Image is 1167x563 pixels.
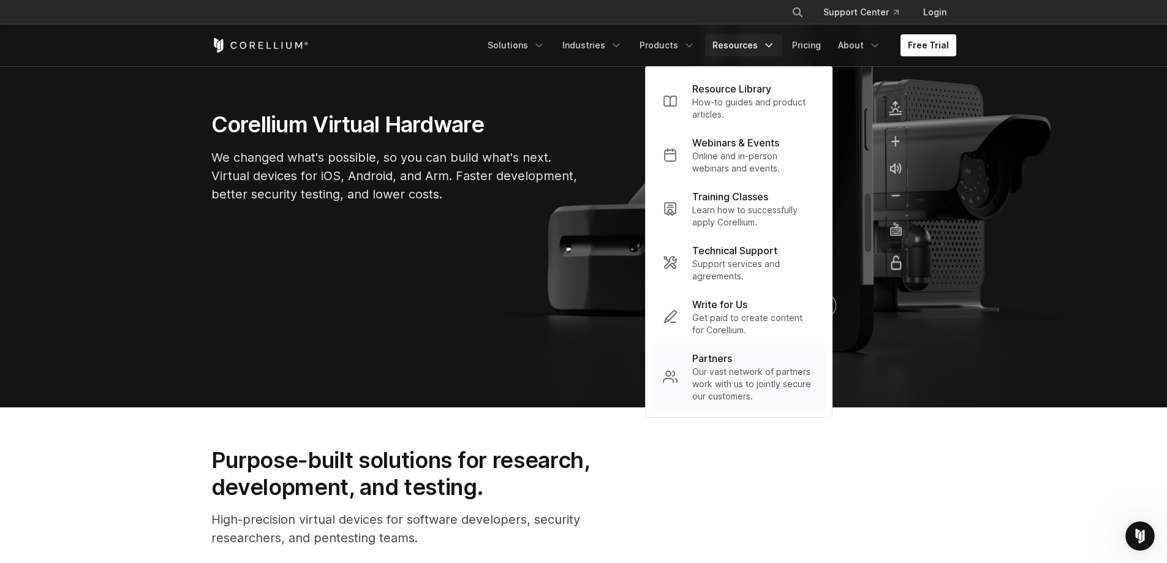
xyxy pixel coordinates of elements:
h2: Purpose-built solutions for research, development, and testing. [211,447,629,501]
a: Corellium Home [211,38,309,53]
p: High-precision virtual devices for software developers, security researchers, and pentesting teams. [211,510,629,547]
div: Navigation Menu [480,34,956,56]
p: Partners [692,351,732,366]
div: Navigation Menu [777,1,956,23]
p: Write for Us [692,297,747,312]
a: About [831,34,888,56]
p: We changed what's possible, so you can build what's next. Virtual devices for iOS, Android, and A... [211,148,579,203]
p: Online and in-person webinars and events. [692,150,815,175]
p: Training Classes [692,189,768,204]
a: Industries [555,34,630,56]
p: Learn how to successfully apply Corellium. [692,204,815,229]
button: Search [787,1,809,23]
iframe: Intercom live chat [1125,521,1155,551]
a: Products [632,34,703,56]
p: How-to guides and product articles. [692,96,815,121]
p: Resource Library [692,81,771,96]
a: Resources [705,34,782,56]
p: Get paid to create content for Corellium. [692,312,815,336]
a: Webinars & Events Online and in-person webinars and events. [653,128,825,182]
a: Write for Us Get paid to create content for Corellium. [653,290,825,344]
p: Webinars & Events [692,135,779,150]
a: Solutions [480,34,553,56]
a: Support Center [814,1,908,23]
a: Partners Our vast network of partners work with us to jointly secure our customers. [653,344,825,410]
p: Technical Support [692,243,777,258]
h1: Corellium Virtual Hardware [211,111,579,138]
a: Pricing [785,34,828,56]
a: Technical Support Support services and agreements. [653,236,825,290]
a: Training Classes Learn how to successfully apply Corellium. [653,182,825,236]
a: Resource Library How-to guides and product articles. [653,74,825,128]
a: Login [913,1,956,23]
a: Free Trial [901,34,956,56]
p: Our vast network of partners work with us to jointly secure our customers. [692,366,815,402]
p: Support services and agreements. [692,258,815,282]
